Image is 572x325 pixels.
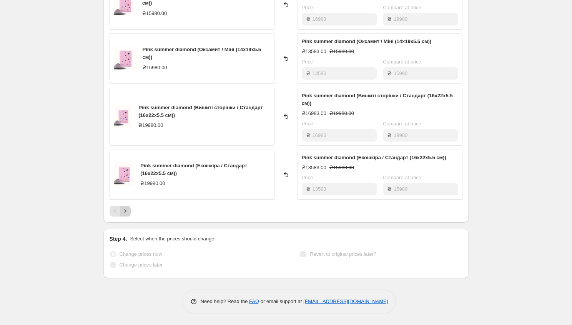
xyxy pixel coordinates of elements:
span: ₴19980.00 [138,122,163,128]
span: ₴ [306,132,310,138]
span: Compare at price [383,5,421,10]
span: Price [302,59,313,65]
img: DSC_8813_80x.jpg [114,105,133,128]
span: Pink summer diamond (Екошкіра / Стандарт (16x22x5.5 см)) [140,163,247,176]
span: ₴ [387,70,391,76]
span: Price [302,121,313,127]
span: ₴19980.00 [140,180,165,186]
span: Pink summer diamond (Оксамит / Міні (14x19x5.5 см)) [143,47,261,60]
span: ₴13583.00 [302,48,326,54]
span: Pink summer diamond (Вишиті сторінки / Стандарт (16x22x5.5 см)) [302,93,453,106]
span: ₴16983.00 [302,110,326,116]
span: ₴15980.00 [143,65,167,70]
span: ₴19980.00 [329,110,354,116]
span: ₴ [387,16,391,22]
span: ₴ [306,70,310,76]
p: Select when the prices should change [130,235,214,243]
span: Pink summer diamond (Оксамит / Міні (14x19x5.5 см)) [302,38,432,44]
span: Need help? Read the [201,298,249,304]
span: Compare at price [383,175,421,180]
span: ₴15980.00 [142,10,167,16]
span: Compare at price [383,121,421,127]
span: ₴13583.00 [302,165,326,170]
a: [EMAIL_ADDRESS][DOMAIN_NAME] [303,298,388,304]
span: Compare at price [383,59,421,65]
span: ₴15980.00 [329,165,354,170]
span: ₴ [387,132,391,138]
span: Price [302,5,313,10]
span: Price [302,175,313,180]
img: DSC_8813_80x.jpg [114,163,135,186]
span: or email support at [259,298,303,304]
nav: Pagination [110,206,131,217]
span: Revert to original prices later? [310,251,376,257]
img: DSC_8813_80x.jpg [114,47,136,70]
span: Pink summer diamond (Вишиті сторінки / Стандарт (16x22x5.5 см)) [138,105,263,118]
span: ₴ [306,186,310,192]
span: ₴ [306,16,310,22]
h2: Step 4. [110,235,127,243]
button: Next [120,206,131,217]
span: Change prices now [120,251,162,257]
span: ₴ [387,186,391,192]
span: ₴15980.00 [329,48,354,54]
span: Change prices later [120,262,163,268]
span: Pink summer diamond (Екошкіра / Стандарт (16x22x5.5 см)) [302,155,446,160]
a: FAQ [249,298,259,304]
